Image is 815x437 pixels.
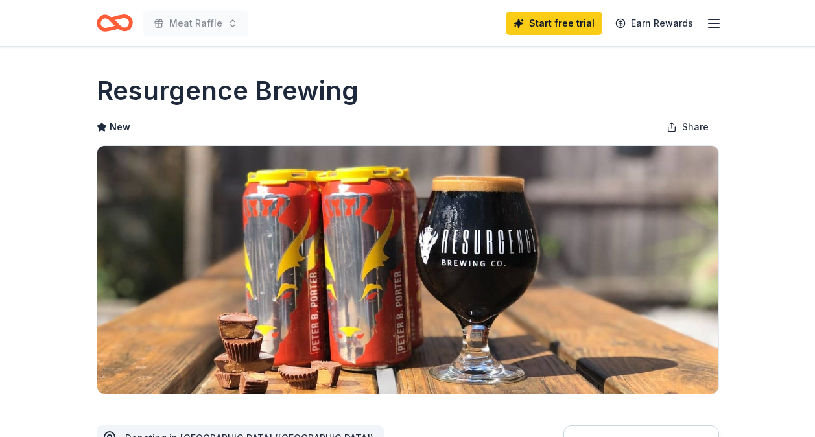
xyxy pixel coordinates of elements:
[506,12,602,35] a: Start free trial
[169,16,222,31] span: Meat Raffle
[682,119,709,135] span: Share
[97,8,133,38] a: Home
[656,114,719,140] button: Share
[97,73,359,109] h1: Resurgence Brewing
[143,10,248,36] button: Meat Raffle
[97,146,718,394] img: Image for Resurgence Brewing
[608,12,701,35] a: Earn Rewards
[110,119,130,135] span: New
